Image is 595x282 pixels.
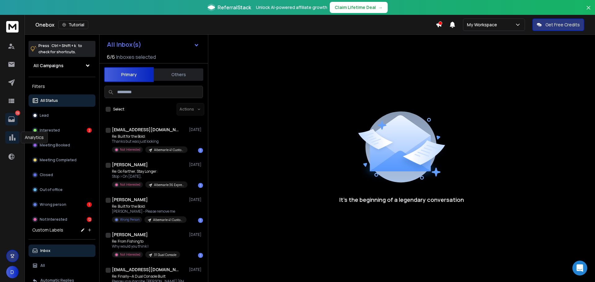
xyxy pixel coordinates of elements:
button: All [29,259,95,272]
p: Meeting Completed [40,158,77,163]
p: Why would you think I [112,244,180,249]
p: Stop > On [DATE], [112,174,186,179]
button: Out of office [29,184,95,196]
div: 1 [198,148,203,153]
p: Lead [40,113,49,118]
button: All Inbox(s) [102,38,204,51]
p: All [40,263,45,268]
div: 12 [87,217,92,222]
p: Inbox [40,248,51,253]
p: It’s the beginning of a legendary conversation [339,195,464,204]
h1: [PERSON_NAME] [112,197,148,203]
span: → [378,4,383,11]
button: Closed [29,169,95,181]
h1: [PERSON_NAME] [112,162,148,168]
p: Interested [40,128,60,133]
p: Re: Go Farther, Stay Longer: [112,169,186,174]
button: All Status [29,94,95,107]
button: Close banner [584,4,593,19]
button: Not Interested12 [29,213,95,226]
button: Primary [104,67,154,82]
span: Ctrl + Shift + k [51,42,77,49]
p: 31 Dual Console [154,253,176,257]
p: Out of office [40,187,63,192]
p: Not Interested [120,147,140,152]
p: [DATE] [189,162,203,167]
p: [PERSON_NAME] - Please remove me [112,209,186,214]
p: Closed [40,172,53,177]
p: My Workspace [467,22,500,28]
p: Albemarle 36 Express [154,183,184,187]
div: 1 [198,253,203,258]
p: All Status [40,98,58,103]
p: [DATE] [189,127,203,132]
button: Claim Lifetime Deal→ [330,2,388,13]
div: 2 [87,128,92,133]
h1: All Campaigns [33,63,64,69]
p: Re: Finally—A Dual Console Built [112,274,186,279]
button: Inbox [29,245,95,257]
p: Albemarle 41 Custom Carolina Edition [153,218,183,222]
button: Wrong person1 [29,198,95,211]
p: Wrong Person [120,217,139,222]
button: Lead [29,109,95,122]
p: Re: From Fishing to [112,239,180,244]
button: Meeting Completed [29,154,95,166]
p: Thanks but was just looking [112,139,186,144]
p: [DATE] [189,232,203,237]
div: 1 [87,202,92,207]
h1: [EMAIL_ADDRESS][DOMAIN_NAME] [112,127,180,133]
div: Open Intercom Messenger [572,261,587,275]
h1: All Inbox(s) [107,41,141,48]
p: Wrong person [40,202,66,207]
button: Get Free Credits [532,19,584,31]
button: Meeting Booked [29,139,95,151]
div: 1 [198,183,203,188]
h3: Filters [29,82,95,91]
p: Press to check for shortcuts. [38,43,82,55]
p: [DATE] [189,197,203,202]
p: Unlock AI-powered affiliate growth [256,4,327,11]
h3: Inboxes selected [116,53,156,61]
button: Tutorial [58,20,88,29]
p: Re: Built for the Bold: [112,134,186,139]
span: 6 / 6 [107,53,115,61]
p: Not Interested [120,182,140,187]
p: Not Interested [40,217,67,222]
p: Meeting Booked [40,143,70,148]
button: Interested2 [29,124,95,137]
span: ReferralStack [218,4,251,11]
p: [DATE] [189,267,203,272]
p: Re: Built for the Bold: [112,204,186,209]
button: D [6,266,19,278]
h1: [PERSON_NAME] [112,232,148,238]
p: Albemarle 41 Custom Carolina Edition [154,148,184,152]
h1: [EMAIL_ADDRESS][DOMAIN_NAME] [112,267,180,273]
div: 1 [198,218,203,223]
h3: Custom Labels [32,227,63,233]
a: 15 [5,113,18,125]
div: Analytics [21,132,48,143]
p: Not Interested [120,252,140,257]
label: Select [113,107,124,112]
div: Onebox [35,20,436,29]
p: 15 [15,111,20,115]
button: Others [154,68,203,81]
button: All Campaigns [29,59,95,72]
p: Get Free Credits [545,22,580,28]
